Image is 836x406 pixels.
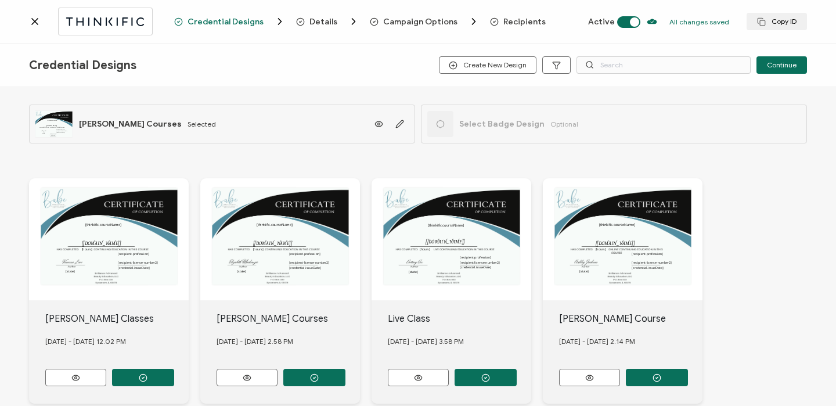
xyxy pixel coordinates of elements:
[449,61,527,70] span: Create New Design
[757,17,797,26] span: Copy ID
[309,17,337,26] span: Details
[778,350,836,406] iframe: Chat Widget
[217,326,361,357] div: [DATE] - [DATE] 2.58 PM
[64,15,146,29] img: thinkific.svg
[767,62,797,69] span: Continue
[217,312,361,326] div: [PERSON_NAME] Courses
[29,58,136,73] span: Credential Designs
[383,17,457,26] span: Campaign Options
[388,312,532,326] div: Live Class
[490,17,546,26] span: Recipients
[669,17,729,26] p: All changes saved
[559,326,703,357] div: [DATE] - [DATE] 2.14 PM
[45,312,189,326] div: [PERSON_NAME] Classes
[559,312,703,326] div: [PERSON_NAME] Course
[79,119,182,129] span: [PERSON_NAME] Courses
[588,17,615,27] span: Active
[576,56,751,74] input: Search
[756,56,807,74] button: Continue
[296,16,359,27] span: Details
[45,326,189,357] div: [DATE] - [DATE] 12.02 PM
[188,120,216,128] span: Selected
[370,16,480,27] span: Campaign Options
[174,16,546,27] div: Breadcrumb
[439,56,536,74] button: Create New Design
[174,16,286,27] span: Credential Designs
[550,120,578,128] span: Optional
[503,17,546,26] span: Recipients
[388,326,532,357] div: [DATE] - [DATE] 3.58 PM
[188,17,264,26] span: Credential Designs
[459,119,545,129] span: Select Badge Design
[747,13,807,30] button: Copy ID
